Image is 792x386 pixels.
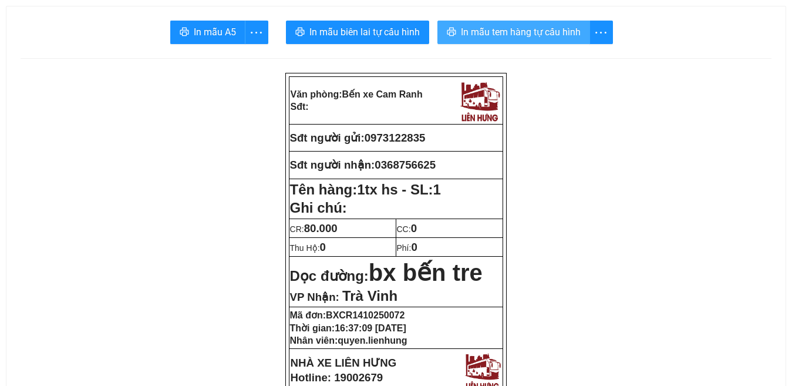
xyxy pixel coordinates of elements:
[245,25,268,40] span: more
[375,159,436,171] span: 0368756625
[290,159,375,171] strong: Sđt người nhận:
[286,21,429,44] button: printerIn mẫu biên lai tự cấu hình
[433,182,441,197] span: 1
[290,323,406,333] strong: Thời gian:
[411,241,417,253] span: 0
[326,310,405,320] span: BXCR1410250072
[290,291,339,303] span: VP Nhận:
[461,25,581,39] span: In mẫu tem hàng tự cấu hình
[170,21,245,44] button: printerIn mẫu A5
[180,27,189,38] span: printer
[194,25,236,39] span: In mẫu A5
[290,335,407,345] strong: Nhân viên:
[342,89,423,99] span: Bến xe Cam Ranh
[245,21,268,44] button: more
[291,102,309,112] strong: Sđt:
[320,241,326,253] span: 0
[290,182,441,197] strong: Tên hàng:
[411,222,417,234] span: 0
[290,310,405,320] strong: Mã đơn:
[369,260,483,286] span: bx bến tre
[291,357,397,369] strong: NHÀ XE LIÊN HƯNG
[357,182,441,197] span: 1tx hs - SL:
[290,224,338,234] span: CR:
[397,243,417,253] span: Phí:
[335,323,406,333] span: 16:37:09 [DATE]
[291,371,383,384] strong: Hotline: 19002679
[365,132,426,144] span: 0973122835
[309,25,420,39] span: In mẫu biên lai tự cấu hình
[295,27,305,38] span: printer
[290,200,347,216] span: Ghi chú:
[291,89,423,99] strong: Văn phòng:
[397,224,417,234] span: CC:
[290,268,483,284] strong: Dọc đường:
[290,243,326,253] span: Thu Hộ:
[447,27,456,38] span: printer
[338,335,407,345] span: quyen.lienhung
[457,78,502,123] img: logo
[342,288,397,304] span: Trà Vinh
[589,21,613,44] button: more
[304,222,338,234] span: 80.000
[290,132,365,144] strong: Sđt người gửi:
[590,25,612,40] span: more
[437,21,590,44] button: printerIn mẫu tem hàng tự cấu hình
